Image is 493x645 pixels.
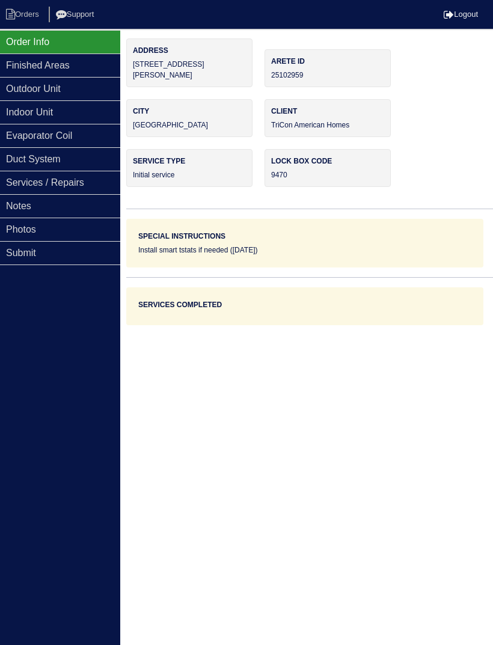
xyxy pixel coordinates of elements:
[265,149,391,187] div: 9470
[138,245,471,255] div: Install smart tstats if needed ([DATE])
[133,45,246,56] label: Address
[265,49,391,87] div: 25102959
[265,99,391,137] div: TriCon American Homes
[133,106,246,117] label: City
[138,231,225,242] label: Special Instructions
[133,156,246,167] label: Service Type
[271,56,384,67] label: Arete ID
[138,299,222,310] label: Services Completed
[271,106,384,117] label: Client
[444,10,478,19] a: Logout
[271,156,384,167] label: Lock box code
[126,99,253,137] div: [GEOGRAPHIC_DATA]
[126,149,253,187] div: Initial service
[126,38,253,87] div: [STREET_ADDRESS][PERSON_NAME]
[49,7,104,23] li: Support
